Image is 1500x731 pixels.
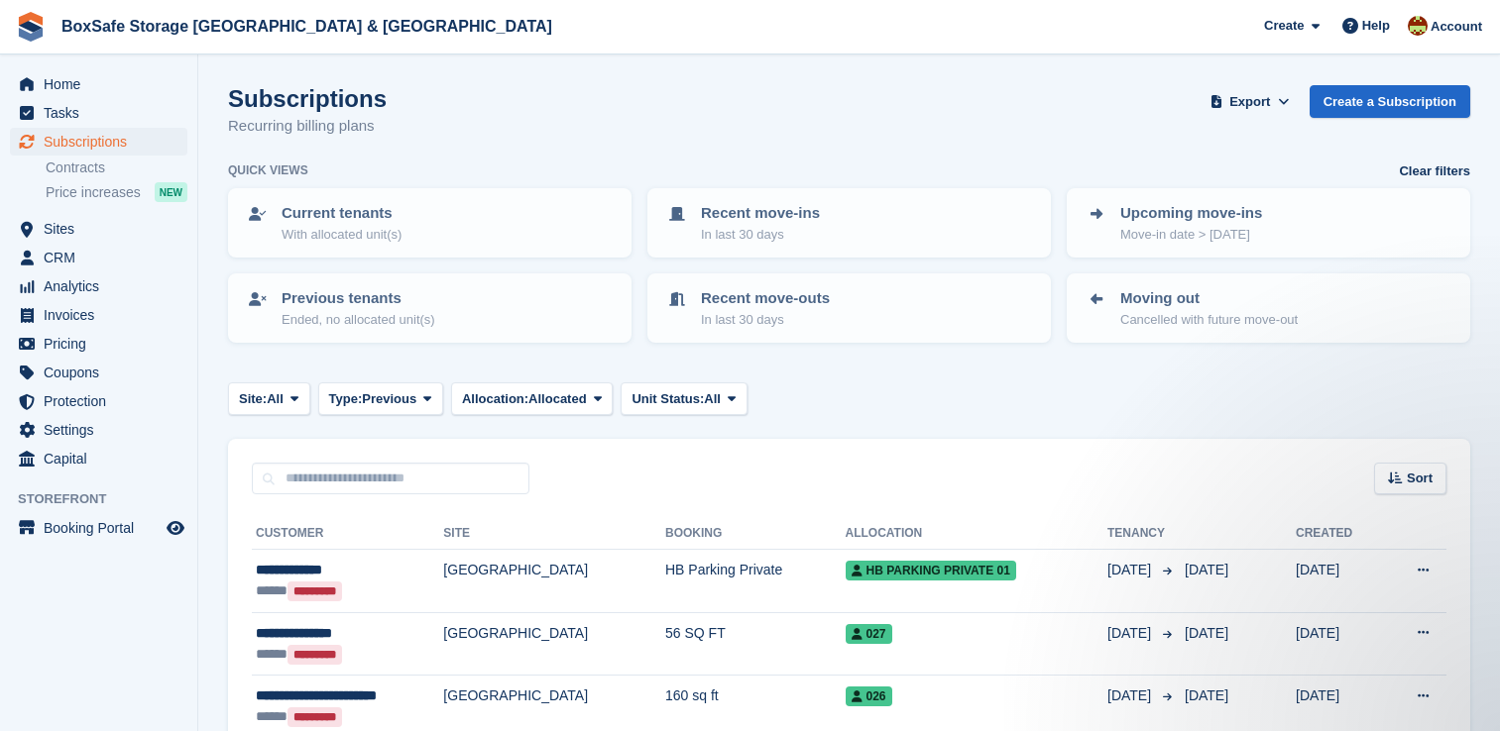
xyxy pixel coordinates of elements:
[1120,310,1298,330] p: Cancelled with future move-out
[846,561,1016,580] span: HB Parking Private 01
[46,181,187,203] a: Price increases NEW
[1120,287,1298,310] p: Moving out
[1407,469,1433,488] span: Sort
[621,382,747,415] button: Unit Status: All
[649,275,1049,341] a: Recent move-outs In last 30 days
[44,128,163,156] span: Subscriptions
[10,272,187,300] a: menu
[329,389,363,409] span: Type:
[44,215,163,243] span: Sites
[665,612,846,676] td: 56 SQ FT
[44,387,163,415] span: Protection
[443,550,665,613] td: [GEOGRAPHIC_DATA]
[44,445,163,472] span: Capital
[1185,687,1228,703] span: [DATE]
[1296,550,1383,613] td: [DATE]
[10,70,187,98] a: menu
[16,12,46,42] img: stora-icon-8386f47178a22dfd0bd8f6a31ec36ba5ce8667c1dd55bd0f319d3a0aa187defe.svg
[462,389,528,409] span: Allocation:
[44,359,163,386] span: Coupons
[1362,16,1390,36] span: Help
[1120,225,1262,245] p: Move-in date > [DATE]
[1069,275,1468,341] a: Moving out Cancelled with future move-out
[1296,612,1383,676] td: [DATE]
[10,301,187,329] a: menu
[18,489,197,509] span: Storefront
[10,359,187,386] a: menu
[54,10,560,43] a: BoxSafe Storage [GEOGRAPHIC_DATA] & [GEOGRAPHIC_DATA]
[649,190,1049,256] a: Recent move-ins In last 30 days
[10,514,187,542] a: menu
[282,225,402,245] p: With allocated unit(s)
[44,514,163,542] span: Booking Portal
[282,202,402,225] p: Current tenants
[362,389,416,409] span: Previous
[1264,16,1304,36] span: Create
[1069,190,1468,256] a: Upcoming move-ins Move-in date > [DATE]
[228,161,308,179] h6: Quick views
[44,244,163,271] span: CRM
[155,182,187,202] div: NEW
[230,275,630,341] a: Previous tenants Ended, no allocated unit(s)
[267,389,284,409] span: All
[1296,518,1383,550] th: Created
[282,287,435,310] p: Previous tenants
[10,416,187,444] a: menu
[282,310,435,330] p: Ended, no allocated unit(s)
[10,215,187,243] a: menu
[1431,17,1482,37] span: Account
[46,158,187,177] a: Contracts
[1229,92,1270,112] span: Export
[1408,16,1428,36] img: Kim
[528,389,587,409] span: Allocated
[239,389,267,409] span: Site:
[10,99,187,127] a: menu
[701,287,830,310] p: Recent move-outs
[44,272,163,300] span: Analytics
[318,382,443,415] button: Type: Previous
[46,183,141,202] span: Price increases
[1310,85,1470,118] a: Create a Subscription
[10,128,187,156] a: menu
[451,382,613,415] button: Allocation: Allocated
[665,518,846,550] th: Booking
[1107,685,1155,706] span: [DATE]
[230,190,630,256] a: Current tenants With allocated unit(s)
[443,518,665,550] th: Site
[44,416,163,444] span: Settings
[443,612,665,676] td: [GEOGRAPHIC_DATA]
[10,330,187,358] a: menu
[164,516,187,540] a: Preview store
[1107,518,1177,550] th: Tenancy
[228,115,387,138] p: Recurring billing plans
[1107,560,1155,580] span: [DATE]
[846,624,892,644] span: 027
[1107,623,1155,644] span: [DATE]
[846,686,892,706] span: 026
[1399,161,1470,181] a: Clear filters
[1185,625,1228,641] span: [DATE]
[704,389,721,409] span: All
[1185,562,1228,577] span: [DATE]
[1207,85,1294,118] button: Export
[44,99,163,127] span: Tasks
[1120,202,1262,225] p: Upcoming move-ins
[228,85,387,112] h1: Subscriptions
[44,301,163,329] span: Invoices
[701,310,830,330] p: In last 30 days
[701,225,820,245] p: In last 30 days
[632,389,704,409] span: Unit Status:
[44,70,163,98] span: Home
[10,445,187,472] a: menu
[10,244,187,271] a: menu
[665,550,846,613] td: HB Parking Private
[10,387,187,415] a: menu
[44,330,163,358] span: Pricing
[252,518,443,550] th: Customer
[701,202,820,225] p: Recent move-ins
[846,518,1108,550] th: Allocation
[228,382,310,415] button: Site: All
